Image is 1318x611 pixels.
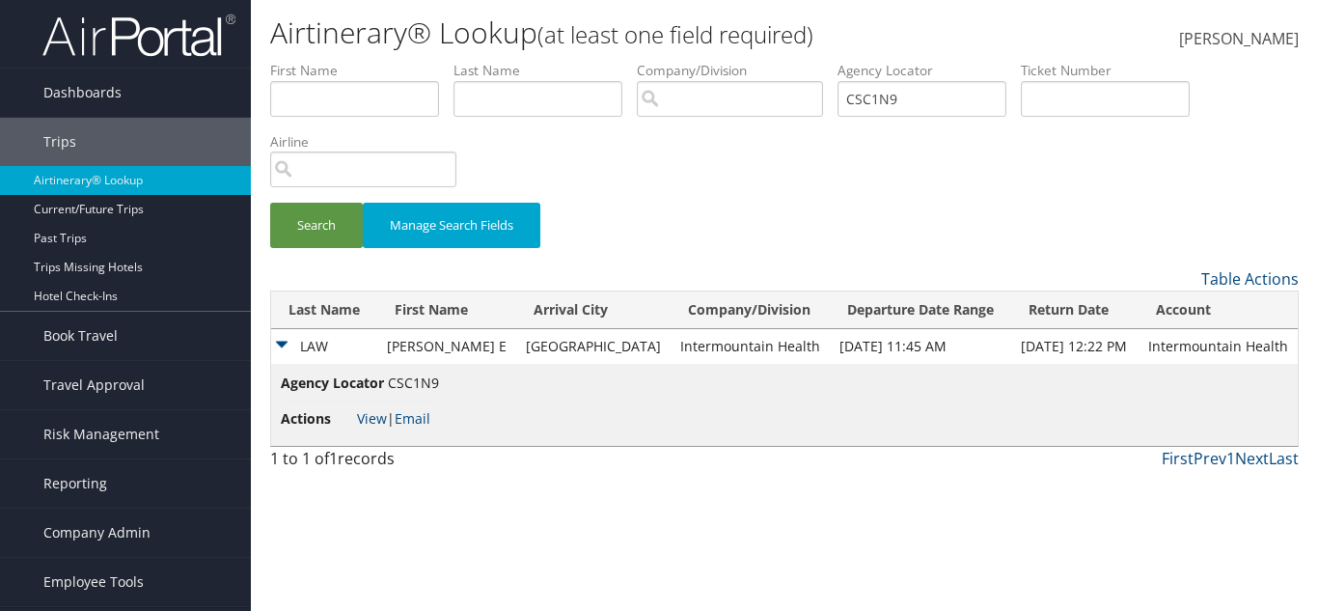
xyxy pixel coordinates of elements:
[516,329,671,364] td: [GEOGRAPHIC_DATA]
[1011,329,1139,364] td: [DATE] 12:22 PM
[837,61,1021,80] label: Agency Locator
[271,329,377,364] td: LAW
[1162,448,1194,469] a: First
[43,312,118,360] span: Book Travel
[43,361,145,409] span: Travel Approval
[270,13,956,53] h1: Airtinerary® Lookup
[516,292,671,329] th: Arrival City: activate to sort column ascending
[830,329,1011,364] td: [DATE] 11:45 AM
[357,409,430,428] span: |
[270,61,453,80] label: First Name
[43,459,107,508] span: Reporting
[281,408,353,430] span: Actions
[329,448,338,469] span: 1
[1011,292,1139,329] th: Return Date: activate to sort column ascending
[377,329,516,364] td: [PERSON_NAME] E
[43,509,151,557] span: Company Admin
[453,61,637,80] label: Last Name
[270,132,471,152] label: Airline
[1201,268,1299,290] a: Table Actions
[270,203,363,248] button: Search
[1179,28,1299,49] span: [PERSON_NAME]
[1021,61,1204,80] label: Ticket Number
[537,18,813,50] small: (at least one field required)
[1139,329,1298,364] td: Intermountain Health
[43,558,144,606] span: Employee Tools
[270,447,506,480] div: 1 to 1 of records
[395,409,430,428] a: Email
[42,13,235,58] img: airportal-logo.png
[271,292,377,329] th: Last Name: activate to sort column ascending
[43,118,76,166] span: Trips
[363,203,540,248] button: Manage Search Fields
[671,329,830,364] td: Intermountain Health
[281,373,384,394] span: Agency Locator
[43,410,159,458] span: Risk Management
[377,292,516,329] th: First Name: activate to sort column ascending
[1269,448,1299,469] a: Last
[830,292,1011,329] th: Departure Date Range: activate to sort column ascending
[1226,448,1235,469] a: 1
[1235,448,1269,469] a: Next
[1179,10,1299,69] a: [PERSON_NAME]
[388,374,439,392] span: CSC1N9
[1139,292,1298,329] th: Account: activate to sort column ascending
[1194,448,1226,469] a: Prev
[357,409,387,428] a: View
[43,69,122,117] span: Dashboards
[671,292,830,329] th: Company/Division
[637,61,837,80] label: Company/Division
